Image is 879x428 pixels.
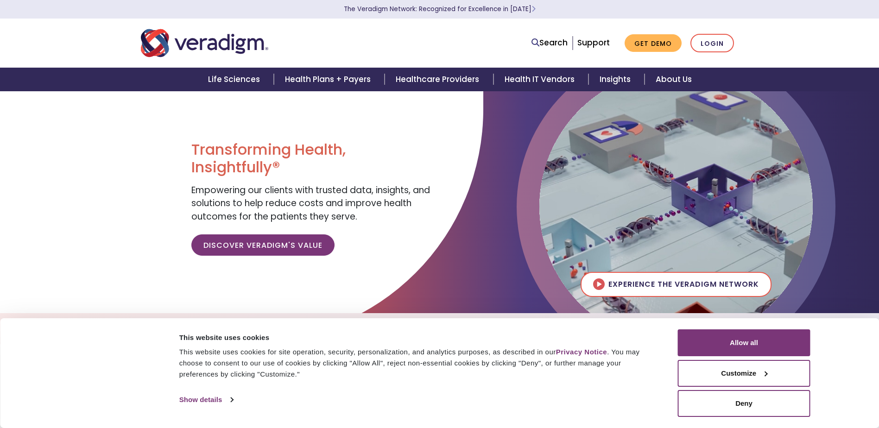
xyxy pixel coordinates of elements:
a: Explore Solutions [268,317,372,340]
a: Privacy Notice [556,348,607,356]
button: Customize [678,360,810,387]
a: The Veradigm Network [372,317,494,340]
a: Login [690,34,734,53]
a: Health IT Vendors [493,68,588,91]
span: Empowering our clients with trusted data, insights, and solutions to help reduce costs and improv... [191,184,430,223]
a: Health Plans + Payers [274,68,385,91]
a: Show details [179,393,233,407]
h1: Transforming Health, Insightfully® [191,141,432,176]
a: Get Demo [625,34,682,52]
button: Deny [678,390,810,417]
a: About Us [645,68,703,91]
div: This website uses cookies [179,332,657,343]
a: Healthcare Providers [385,68,493,91]
a: Support [577,37,610,48]
a: Careers [554,317,611,340]
img: Veradigm logo [141,28,268,58]
div: This website uses cookies for site operation, security, personalization, and analytics purposes, ... [179,346,657,380]
span: Learn More [531,5,536,13]
a: Insights [588,68,645,91]
a: Discover Veradigm's Value [191,234,335,256]
a: Life Sciences [197,68,274,91]
a: Insights [494,317,554,340]
button: Allow all [678,329,810,356]
a: Search [531,37,568,49]
a: The Veradigm Network: Recognized for Excellence in [DATE]Learn More [344,5,536,13]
